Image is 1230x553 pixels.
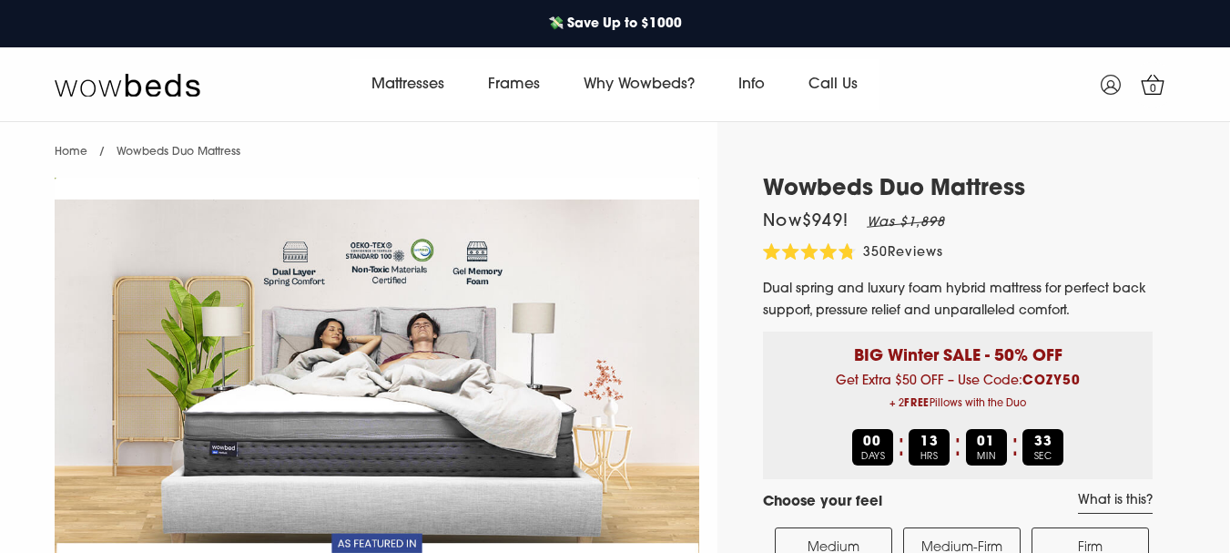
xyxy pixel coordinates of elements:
[1078,493,1153,514] a: What is this?
[1034,435,1052,449] b: 33
[1022,429,1063,466] div: SEC
[852,429,893,466] div: DAYS
[466,59,562,110] a: Frames
[55,72,200,97] img: Wow Beds Logo
[888,246,943,260] span: Reviews
[867,216,945,230] em: Was $1,898
[55,122,240,169] nav: breadcrumbs
[763,493,882,514] h4: Choose your feel
[863,435,881,449] b: 00
[562,59,717,110] a: Why Wowbeds?
[117,147,240,158] span: Wowbeds Duo Mattress
[920,435,939,449] b: 13
[717,59,787,110] a: Info
[55,147,87,158] a: Home
[763,282,1146,318] span: Dual spring and luxury foam hybrid mattress for perfect back support, pressure relief and unparal...
[1144,80,1163,98] span: 0
[787,59,879,110] a: Call Us
[1130,62,1175,108] a: 0
[539,5,691,43] a: 💸 Save Up to $1000
[966,429,1007,466] div: MIN
[99,147,105,158] span: /
[1022,374,1081,388] b: COZY50
[904,399,930,409] b: FREE
[763,214,849,230] span: Now $949 !
[777,374,1139,415] span: Get Extra $50 OFF – Use Code:
[977,435,995,449] b: 01
[863,246,888,260] span: 350
[777,332,1139,369] p: BIG Winter SALE - 50% OFF
[777,393,1139,415] span: + 2 Pillows with the Duo
[350,59,466,110] a: Mattresses
[763,177,1153,203] h1: Wowbeds Duo Mattress
[909,429,950,466] div: HRS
